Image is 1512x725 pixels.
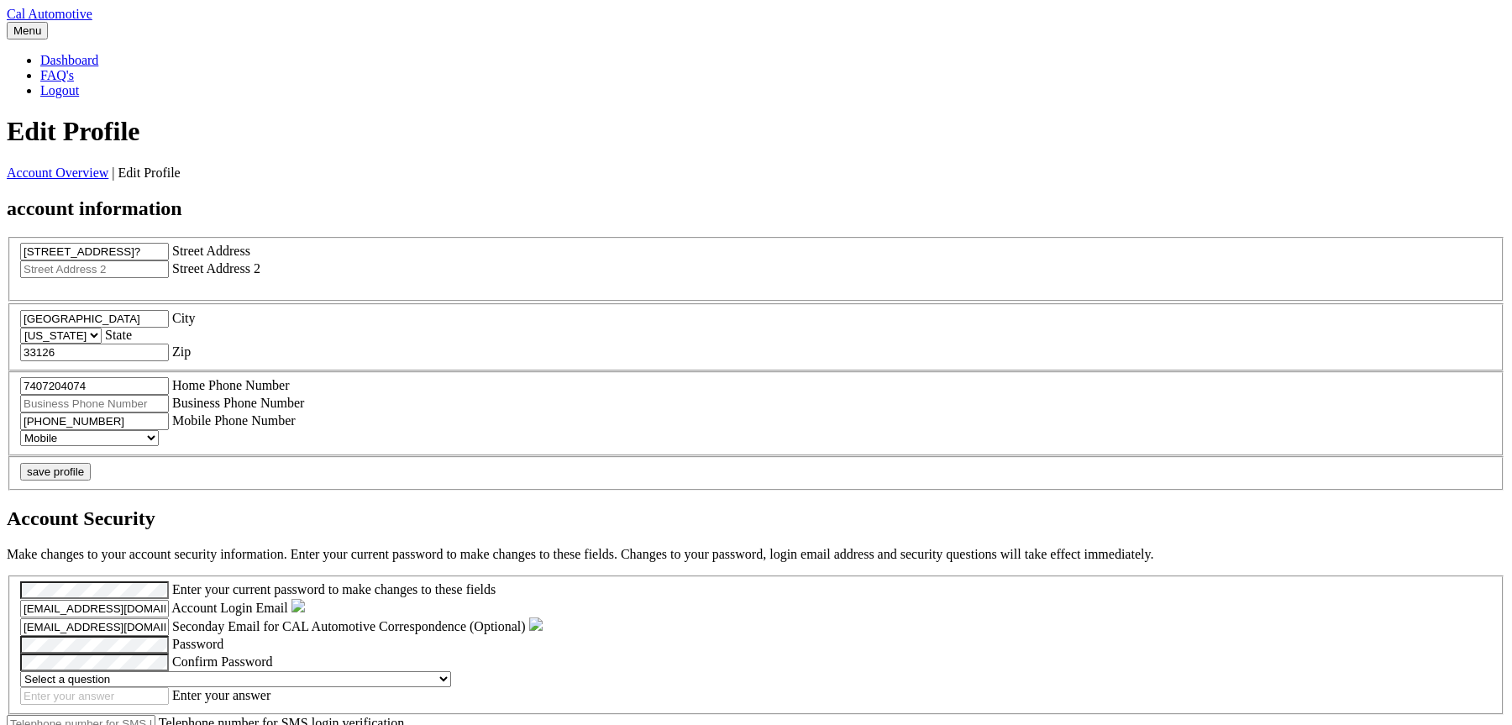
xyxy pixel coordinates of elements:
[171,601,288,615] label: Account Login Email
[172,413,296,428] label: Mobile Phone Number
[172,619,526,633] label: Seconday Email for CAL Automotive Correspondence (Optional)
[20,260,169,278] input: Street Address 2
[172,654,273,669] label: Confirm Password
[172,582,496,596] label: Enter your current password to make changes to these fields
[172,396,304,410] label: Business Phone Number
[172,688,270,702] label: Enter your answer
[7,197,1505,220] h2: account information
[7,165,108,180] a: Account Overview
[291,599,305,612] img: tooltip.svg
[20,243,169,260] input: Street Address 2
[112,165,114,180] span: |
[7,116,140,146] span: Edit Profile
[20,395,169,412] input: Business Phone Number
[7,507,1505,530] h2: Account Security
[20,344,169,361] input: Zip
[7,22,48,39] button: Menu
[20,463,91,481] button: save profile
[20,310,169,328] input: City
[172,244,250,258] label: Street Address
[105,328,132,342] label: State
[172,344,191,359] label: Zip
[172,311,196,325] label: City
[20,618,169,636] input: Seconday Email for CAL Automotive Correspondence (Optional)
[40,53,98,67] a: Dashboard
[40,83,79,97] a: Logout
[20,687,169,705] input: Enter your answer
[7,547,1505,562] p: Make changes to your account security information. Enter your current password to make changes to...
[7,7,92,21] a: Cal Automotive
[172,261,260,276] label: Street Address 2
[20,377,169,395] input: Home Phone Number
[13,24,41,37] span: Menu
[20,412,169,430] input: Mobile Phone Number
[172,637,223,651] label: Password
[172,378,290,392] label: Home Phone Number
[118,165,181,180] span: Edit Profile
[529,617,543,631] img: tooltip.svg
[40,68,74,82] a: FAQ's
[20,600,169,617] input: Account Login Email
